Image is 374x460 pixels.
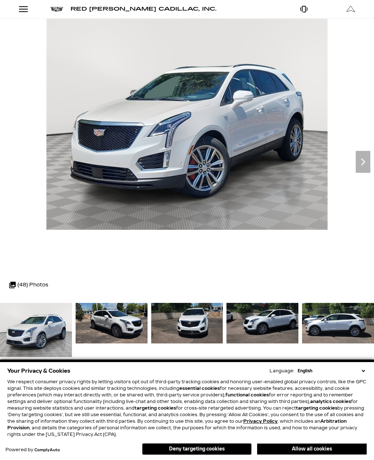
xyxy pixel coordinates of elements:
div: Language: [270,369,294,373]
span: Red [PERSON_NAME] Cadillac, Inc. [70,6,217,12]
button: Allow all cookies [257,444,367,455]
select: Language Select [296,368,367,374]
img: New 2025 Crystal White Tricoat Cadillac Sport image 3 [151,303,223,343]
strong: targeting cookies [296,406,337,411]
div: Powered by [5,448,60,452]
img: New 2025 Crystal White Tricoat Cadillac Sport image 2 [76,303,148,343]
strong: targeting cookies [134,406,176,411]
p: We respect consumer privacy rights by letting visitors opt out of third-party tracking cookies an... [7,379,367,438]
strong: functional cookies [225,392,269,398]
div: Next [356,151,370,173]
img: New 2025 Crystal White Tricoat Cadillac Sport image 4 [226,303,298,343]
a: Red [PERSON_NAME] Cadillac, Inc. [70,7,217,12]
span: Your Privacy & Cookies [7,366,70,376]
a: Privacy Policy [243,419,278,424]
img: Cadillac logo [50,7,63,12]
strong: analytics cookies [310,399,351,404]
strong: essential cookies [179,386,220,391]
a: ComplyAuto [34,448,60,452]
button: Deny targeting cookies [142,443,252,455]
div: (48) Photos [5,276,52,294]
img: New 2025 Crystal White Tricoat Cadillac Sport image 5 [302,303,374,343]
